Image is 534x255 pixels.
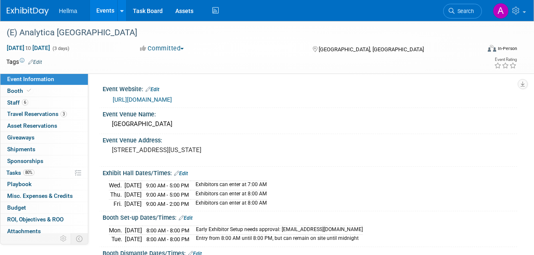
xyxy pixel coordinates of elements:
[125,235,142,244] td: [DATE]
[146,192,189,198] span: 9:00 AM - 5:00 PM
[7,216,63,223] span: ROI, Objectives & ROO
[0,74,88,85] a: Event Information
[191,226,363,235] td: Early Exhibitor Setup needs approval: [EMAIL_ADDRESS][DOMAIN_NAME]
[0,202,88,213] a: Budget
[7,7,49,16] img: ExhibitDay
[124,199,142,208] td: [DATE]
[0,108,88,120] a: Travel Reservations3
[145,87,159,92] a: Edit
[7,110,67,117] span: Travel Reservations
[4,25,473,40] div: (E) Analytica [GEOGRAPHIC_DATA]
[0,226,88,237] a: Attachments
[455,8,474,14] span: Search
[27,88,31,93] i: Booth reservation complete
[103,108,517,118] div: Event Venue Name:
[190,181,267,190] td: Exhibitors can enter at 7:00 AM
[6,169,34,176] span: Tasks
[109,226,125,235] td: Mon.
[113,96,172,103] a: [URL][DOMAIN_NAME]
[7,76,54,82] span: Event Information
[125,226,142,235] td: [DATE]
[52,46,69,51] span: (3 days)
[0,120,88,131] a: Asset Reservations
[488,45,496,52] img: Format-Inperson.png
[146,201,189,207] span: 9:00 AM - 2:00 PM
[0,179,88,190] a: Playbook
[319,46,424,53] span: [GEOGRAPHIC_DATA], [GEOGRAPHIC_DATA]
[7,134,34,141] span: Giveaways
[103,211,517,222] div: Booth Set-up Dates/Times:
[0,167,88,179] a: Tasks80%
[22,99,28,105] span: 6
[443,4,482,18] a: Search
[191,235,363,244] td: Entry from 8:00 AM until 8:00 PM, but can remain on site until midnight
[7,146,35,152] span: Shipments
[7,228,41,234] span: Attachments
[24,45,32,51] span: to
[190,190,267,200] td: Exhibitors can enter at 8:00 AM
[109,199,124,208] td: Fri.
[0,144,88,155] a: Shipments
[0,97,88,108] a: Staff6
[109,190,124,200] td: Thu.
[137,44,187,53] button: Committed
[109,235,125,244] td: Tue.
[109,181,124,190] td: Wed.
[7,204,26,211] span: Budget
[0,85,88,97] a: Booth
[0,155,88,167] a: Sponsorships
[0,214,88,225] a: ROI, Objectives & ROO
[103,167,517,178] div: Exhibit Hall Dates/Times:
[103,134,517,145] div: Event Venue Address:
[6,58,42,66] td: Tags
[59,8,77,14] span: Hellma
[7,87,33,94] span: Booth
[497,45,517,52] div: In-Person
[494,58,517,62] div: Event Rating
[146,182,189,189] span: 9:00 AM - 5:00 PM
[103,83,517,94] div: Event Website:
[443,44,518,56] div: Event Format
[7,158,43,164] span: Sponsorships
[7,122,57,129] span: Asset Reservations
[0,132,88,143] a: Giveaways
[179,215,193,221] a: Edit
[124,181,142,190] td: [DATE]
[124,190,142,200] td: [DATE]
[23,169,34,176] span: 80%
[7,192,73,199] span: Misc. Expenses & Credits
[28,59,42,65] a: Edit
[146,236,189,242] span: 8:00 AM - 8:00 PM
[56,233,71,244] td: Personalize Event Tab Strip
[493,3,509,19] img: Amanda Moreno
[190,199,267,208] td: Exhibitors can enter at 8:00 AM
[61,111,67,117] span: 3
[7,181,32,187] span: Playbook
[71,233,88,244] td: Toggle Event Tabs
[112,146,266,154] pre: [STREET_ADDRESS][US_STATE]
[6,44,50,52] span: [DATE] [DATE]
[109,118,511,131] div: [GEOGRAPHIC_DATA]
[0,190,88,202] a: Misc. Expenses & Credits
[174,171,188,176] a: Edit
[146,227,189,234] span: 8:00 AM - 8:00 PM
[7,99,28,106] span: Staff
